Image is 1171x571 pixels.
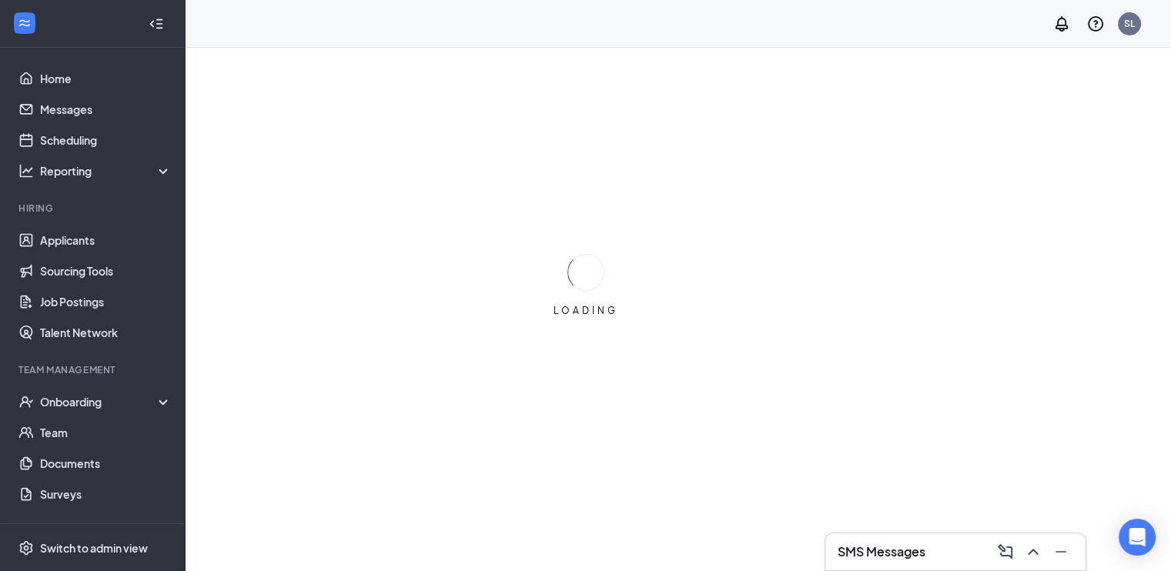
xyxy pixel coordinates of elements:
a: Messages [40,94,172,125]
button: ComposeMessage [993,539,1018,564]
div: Team Management [18,363,169,376]
div: Reporting [40,163,172,179]
svg: Collapse [149,16,164,32]
a: Team [40,417,172,448]
a: Documents [40,448,172,479]
a: Home [40,63,172,94]
div: Hiring [18,202,169,215]
a: Job Postings [40,286,172,317]
svg: Settings [18,540,34,556]
div: LOADING [547,304,624,317]
div: Open Intercom Messenger [1119,519,1156,556]
button: Minimize [1049,539,1073,564]
svg: Analysis [18,163,34,179]
a: Talent Network [40,317,172,348]
a: Surveys [40,479,172,509]
button: ChevronUp [1021,539,1046,564]
svg: QuestionInfo [1086,15,1105,33]
svg: Notifications [1052,15,1071,33]
a: Sourcing Tools [40,255,172,286]
svg: WorkstreamLogo [17,15,32,31]
div: Switch to admin view [40,540,148,556]
svg: ChevronUp [1024,543,1042,561]
svg: ComposeMessage [996,543,1015,561]
div: Onboarding [40,394,159,409]
a: Scheduling [40,125,172,155]
a: Applicants [40,225,172,255]
div: SL [1124,17,1135,30]
svg: Minimize [1052,543,1070,561]
svg: UserCheck [18,394,34,409]
h3: SMS Messages [838,543,925,560]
